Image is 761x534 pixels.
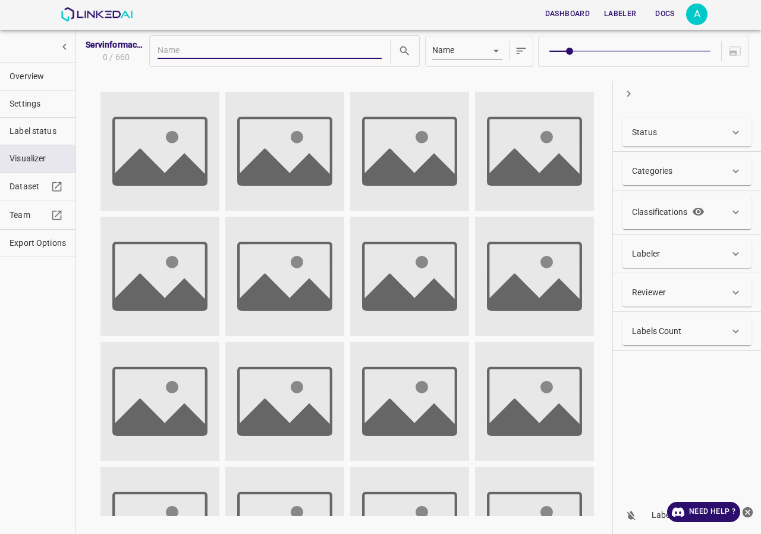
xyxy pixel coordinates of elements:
button: show more [54,36,76,58]
img: img_placeholder [225,92,344,211]
span: Dataset [10,180,48,193]
button: close-help [740,502,755,522]
img: img_placeholder [225,217,344,336]
a: Need Help ? [667,502,740,522]
img: LinkedAI [61,7,133,21]
img: img_placeholder [475,342,594,461]
span: Export Options [10,237,66,249]
img: img_placeholder [350,342,469,461]
img: img_placeholder [350,217,469,336]
button: Docs [646,4,684,24]
input: Name [158,43,382,59]
span: Settings [10,98,66,110]
img: img_placeholder [100,217,219,336]
span: Servinformación_Arandanos_2025_07 [86,39,145,51]
button: search [395,42,414,60]
button: Open settings [686,4,707,25]
button: sort [512,39,530,64]
button: Labeler [599,4,641,24]
img: img_placeholder [350,92,469,211]
span: Team [10,209,48,221]
div: A [686,4,707,25]
img: img_placeholder [475,92,594,211]
img: img_placeholder [225,342,344,461]
span: Overview [10,70,66,83]
button: Dashboard [540,4,595,24]
span: Label status [10,125,66,138]
span: Visualizer [10,152,66,165]
a: Dashboard [538,2,597,26]
img: img_placeholder [475,217,594,336]
a: Docs [643,2,686,26]
div: Name [432,43,502,59]
span: 0 / 660 [100,51,130,64]
img: img_placeholder [100,92,219,211]
a: Labeler [597,2,643,26]
img: img_placeholder [100,342,219,461]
